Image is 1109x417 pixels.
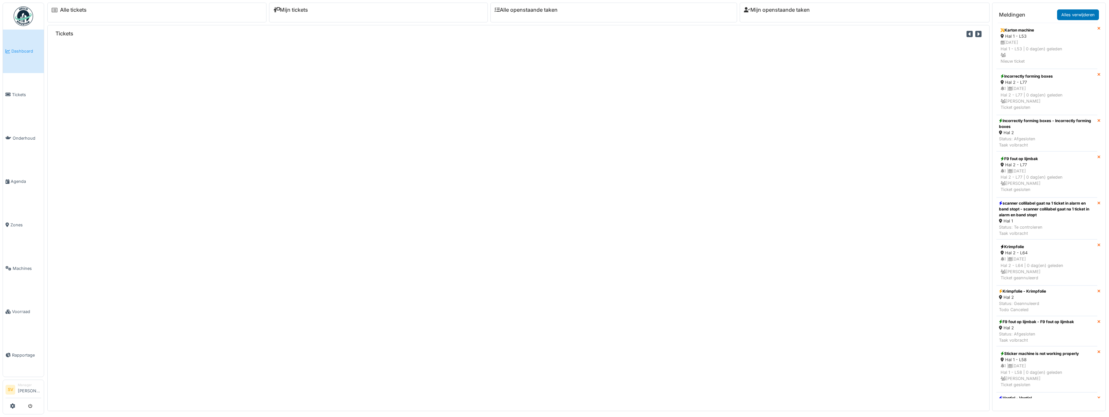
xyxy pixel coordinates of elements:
a: Alle tickets [60,7,87,13]
div: Status: Geannuleerd [999,300,1046,313]
div: Hal 2 - L77 [1001,79,1093,85]
div: [DATE] Hal 1 - L53 | 0 dag(en) geleden Nieuw ticket [1001,39,1093,64]
a: SV Manager[PERSON_NAME] [6,383,41,398]
a: Sticker machine is not working properly Hal 1 - L58 1 |[DATE]Hal 1 - L58 | 0 dag(en) geleden [PER... [996,346,1097,392]
span: Onderhoud [13,135,41,141]
a: Machines [3,246,44,290]
div: Hal 2 [999,294,1046,300]
li: SV [6,385,15,395]
a: Alles verwijderen [1057,9,1099,20]
div: Hal 1 - L53 [1001,33,1093,39]
div: Status: Afgesloten Taak volbracht [999,331,1074,343]
a: Voorraad [3,290,44,334]
div: 1 | [DATE] Hal 2 - L77 | 0 dag(en) geleden [PERSON_NAME] Ticket gesloten [1001,85,1093,110]
span: Agenda [11,178,41,184]
div: Ventiel - Ventiel [999,395,1042,401]
div: Hal 1 - L58 [1001,357,1093,363]
a: Alle openstaande taken [495,7,558,13]
div: Incorrectly forming boxes [1001,73,1093,79]
a: Krimpfolie Hal 2 - L64 1 |[DATE]Hal 2 - L64 | 0 dag(en) geleden [PERSON_NAME]Ticket geannuleerd [996,239,1097,285]
div: Manager [18,383,41,387]
div: Hal 2 - L64 [1001,250,1093,256]
img: Badge_color-CXgf-gQk.svg [14,6,33,26]
div: Karton machine [1001,27,1093,33]
a: Krimpfolie - Krimpfolie Hal 2 Status: Geannuleerd Todo Canceled [996,285,1097,316]
span: Zones [10,222,41,228]
a: Agenda [3,160,44,203]
div: Krimpfolie - Krimpfolie [999,288,1046,294]
span: Tickets [12,92,41,98]
div: Krimpfolie [1001,244,1093,250]
span: Dashboard [11,48,41,54]
a: Tickets [3,73,44,117]
div: F9 fout op lijmbak - F9 fout op lijmbak [999,319,1074,325]
h6: Tickets [55,31,73,37]
a: Rapportage [3,334,44,377]
a: Incorrectly forming boxes Hal 2 - L77 1 |[DATE]Hal 2 - L77 | 0 dag(en) geleden [PERSON_NAME]Ticke... [996,69,1097,115]
div: 1 | [DATE] Hal 2 - L64 | 0 dag(en) geleden [PERSON_NAME] Ticket geannuleerd [1001,256,1093,281]
div: 1 | [DATE] Hal 2 - L77 | 0 dag(en) geleden [PERSON_NAME] Ticket gesloten [1001,168,1093,193]
a: F9 fout op lijmbak - F9 fout op lijmbak Hal 2 Status: AfgeslotenTaak volbracht [996,316,1097,347]
div: F9 fout op lijmbak [1001,156,1093,162]
div: Hal 2 [999,325,1074,331]
div: Hal 2 - L77 [1001,162,1093,168]
a: Incorrectly forming boxes - Incorrectly forming boxes Hal 2 Status: AfgeslotenTaak volbracht [996,115,1097,151]
a: Dashboard [3,30,44,73]
span: translation missing: nl.notification.todo_canceled [999,307,1029,312]
div: scanner collilabel gaat na 1 ticket in alarm en band stopt - scanner collilabel gaat na 1 ticket ... [999,200,1095,218]
a: Mijn tickets [273,7,308,13]
a: Zones [3,203,44,247]
a: Karton machine Hal 1 - L53 [DATE]Hal 1 - L53 | 0 dag(en) geleden Nieuw ticket [996,23,1097,69]
a: Onderhoud [3,116,44,160]
a: scanner collilabel gaat na 1 ticket in alarm en band stopt - scanner collilabel gaat na 1 ticket ... [996,197,1097,240]
li: [PERSON_NAME] [18,383,41,397]
div: Hal 2 [999,130,1095,136]
div: Sticker machine is not working properly [1001,351,1093,357]
div: Incorrectly forming boxes - Incorrectly forming boxes [999,118,1095,130]
a: F9 fout op lijmbak Hal 2 - L77 1 |[DATE]Hal 2 - L77 | 0 dag(en) geleden [PERSON_NAME]Ticket gesloten [996,151,1097,197]
div: Status: Afgesloten Taak volbracht [999,136,1095,148]
h6: Meldingen [999,12,1025,18]
div: Status: Te controleren Taak volbracht [999,224,1095,236]
div: 1 | [DATE] Hal 1 - L58 | 0 dag(en) geleden [PERSON_NAME] Ticket gesloten [1001,363,1093,388]
span: Voorraad [12,309,41,315]
span: Machines [13,265,41,272]
div: Hal 1 [999,218,1095,224]
a: Mijn openstaande taken [744,7,810,13]
span: Rapportage [12,352,41,358]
